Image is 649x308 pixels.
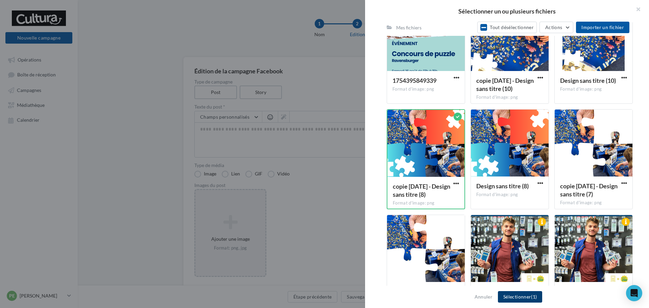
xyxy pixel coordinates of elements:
button: Annuler [472,293,495,301]
span: copie 01-08-2025 - Design sans titre (8) [393,183,450,198]
div: Format d'image: png [393,200,459,206]
div: Mes fichiers [396,24,422,31]
button: Tout désélectionner [477,22,537,33]
span: (1) [531,294,537,300]
div: Format d'image: png [476,192,543,198]
h2: Sélectionner un ou plusieurs fichiers [376,8,638,14]
span: 1754395849339 [392,77,436,84]
span: copie 01-08-2025 - Design sans titre (7) [560,182,618,198]
span: copie 01-08-2025 - Design sans titre (10) [476,77,534,92]
span: Actions [545,24,562,30]
button: Importer un fichier [576,22,629,33]
div: Open Intercom Messenger [626,285,642,301]
div: Format d'image: png [560,86,627,92]
button: Sélectionner(1) [498,291,542,303]
span: Design sans titre (10) [560,77,616,84]
div: Format d'image: png [392,86,459,92]
div: Format d'image: png [560,200,627,206]
div: Format d'image: png [476,94,543,100]
button: Actions [539,22,573,33]
span: Design sans titre (8) [476,182,529,190]
span: Importer un fichier [581,24,624,30]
